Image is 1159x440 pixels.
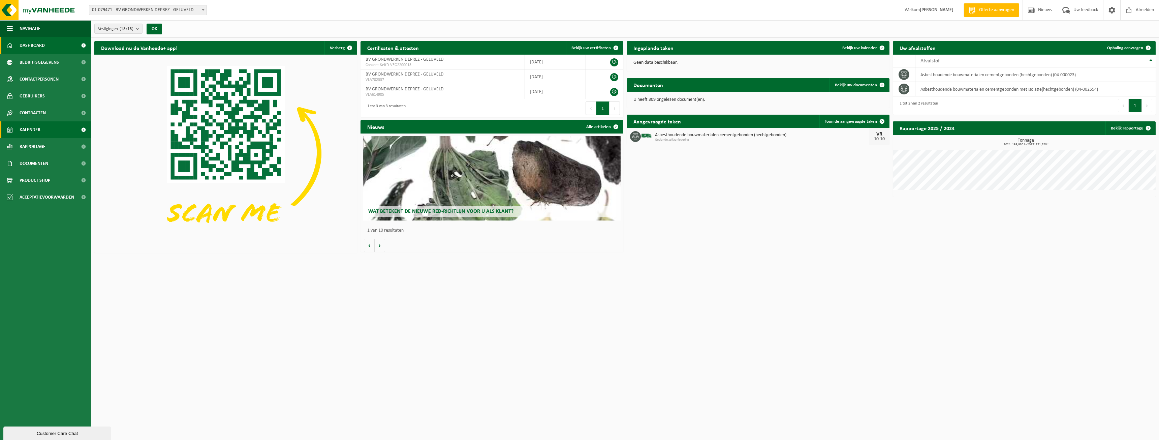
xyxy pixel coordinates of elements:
[20,172,50,189] span: Product Shop
[20,20,40,37] span: Navigatie
[94,24,143,34] button: Vestigingen(13/13)
[842,46,877,50] span: Bekijk uw kalender
[20,138,45,155] span: Rapportage
[566,41,623,55] a: Bekijk uw certificaten
[627,115,688,128] h2: Aangevraagde taken
[586,101,596,115] button: Previous
[641,130,652,142] img: BL-SO-LV
[655,138,869,142] span: Geplande zelfaanlevering
[633,60,883,65] p: Geen data beschikbaar.
[364,239,375,252] button: Vorige
[367,228,620,233] p: 1 van 10 resultaten
[324,41,356,55] button: Verberg
[893,121,961,135] h2: Rapportage 2025 / 2024
[361,41,426,54] h2: Certificaten & attesten
[363,136,621,221] a: Wat betekent de nieuwe RED-richtlijn voor u als klant?
[915,67,1156,82] td: asbesthoudende bouwmaterialen cementgebonden (hechtgebonden) (04-000023)
[825,119,877,124] span: Toon de aangevraagde taken
[20,54,59,71] span: Bedrijfsgegevens
[20,88,45,105] span: Gebruikers
[89,5,207,15] span: 01-079471 - BV GRONDWERKEN DEPREZ - GELUVELD
[366,87,444,92] span: BV GRONDWERKEN DEPREZ - GELUVELD
[368,209,513,214] span: Wat betekent de nieuwe RED-richtlijn voor u als klant?
[1129,99,1142,112] button: 1
[20,37,45,54] span: Dashboard
[835,83,877,87] span: Bekijk uw documenten
[366,62,520,68] span: Consent-SelfD-VEG2200013
[20,155,48,172] span: Documenten
[920,7,953,12] strong: [PERSON_NAME]
[837,41,889,55] a: Bekijk uw kalender
[609,101,620,115] button: Next
[525,69,586,84] td: [DATE]
[375,239,385,252] button: Volgende
[20,189,74,206] span: Acceptatievoorwaarden
[20,71,59,88] span: Contactpersonen
[655,133,869,138] span: Asbesthoudende bouwmaterialen cementgebonden (hechtgebonden)
[596,101,609,115] button: 1
[94,41,184,54] h2: Download nu de Vanheede+ app!
[977,7,1016,13] span: Offerte aanvragen
[627,78,670,91] h2: Documenten
[964,3,1019,17] a: Offerte aanvragen
[873,131,886,137] div: VR
[893,41,942,54] h2: Uw afvalstoffen
[1102,41,1155,55] a: Ophaling aanvragen
[829,78,889,92] a: Bekijk uw documenten
[633,97,883,102] p: U heeft 309 ongelezen document(en).
[819,115,889,128] a: Toon de aangevraagde taken
[920,58,940,64] span: Afvalstof
[627,41,680,54] h2: Ingeplande taken
[361,120,391,133] h2: Nieuws
[525,55,586,69] td: [DATE]
[330,46,345,50] span: Verberg
[1105,121,1155,135] a: Bekijk rapportage
[896,143,1156,146] span: 2024: 199,980 t - 2025: 231,820 t
[89,5,207,15] span: 01-079471 - BV GRONDWERKEN DEPREZ - GELUVELD
[1107,46,1143,50] span: Ophaling aanvragen
[525,84,586,99] td: [DATE]
[20,105,46,121] span: Contracten
[896,98,938,113] div: 1 tot 2 van 2 resultaten
[120,27,133,31] count: (13/13)
[366,92,520,97] span: VLA614905
[896,138,1156,146] h3: Tonnage
[915,82,1156,96] td: asbesthoudende bouwmaterialen cementgebonden met isolatie(hechtgebonden) (04-002554)
[873,137,886,142] div: 10-10
[581,120,623,134] a: Alle artikelen
[98,24,133,34] span: Vestigingen
[366,72,444,77] span: BV GRONDWERKEN DEPREZ - GELUVELD
[366,57,444,62] span: BV GRONDWERKEN DEPREZ - GELUVELD
[94,55,357,252] img: Download de VHEPlus App
[147,24,162,34] button: OK
[20,121,40,138] span: Kalender
[1142,99,1152,112] button: Next
[366,77,520,83] span: VLA702337
[364,101,406,116] div: 1 tot 3 van 3 resultaten
[571,46,611,50] span: Bekijk uw certificaten
[1118,99,1129,112] button: Previous
[3,425,113,440] iframe: chat widget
